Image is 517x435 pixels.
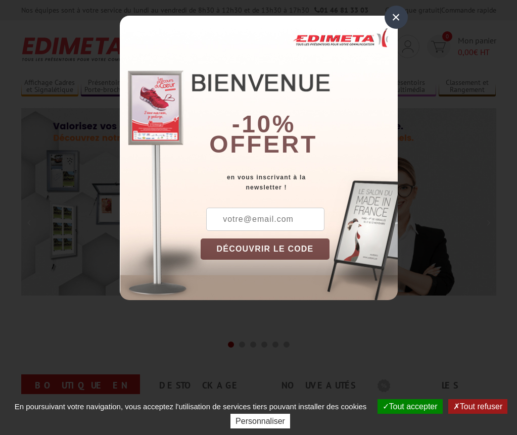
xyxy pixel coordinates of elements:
[10,402,372,411] span: En poursuivant votre navigation, vous acceptez l'utilisation de services tiers pouvant installer ...
[232,111,296,137] b: -10%
[206,208,324,231] input: votre@email.com
[201,238,330,260] button: DÉCOUVRIR LE CODE
[448,399,507,414] button: Tout refuser
[201,172,398,192] div: en vous inscrivant à la newsletter !
[378,399,443,414] button: Tout accepter
[385,6,408,29] div: ×
[209,131,317,158] font: offert
[230,414,290,428] button: Personnaliser (fenêtre modale)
